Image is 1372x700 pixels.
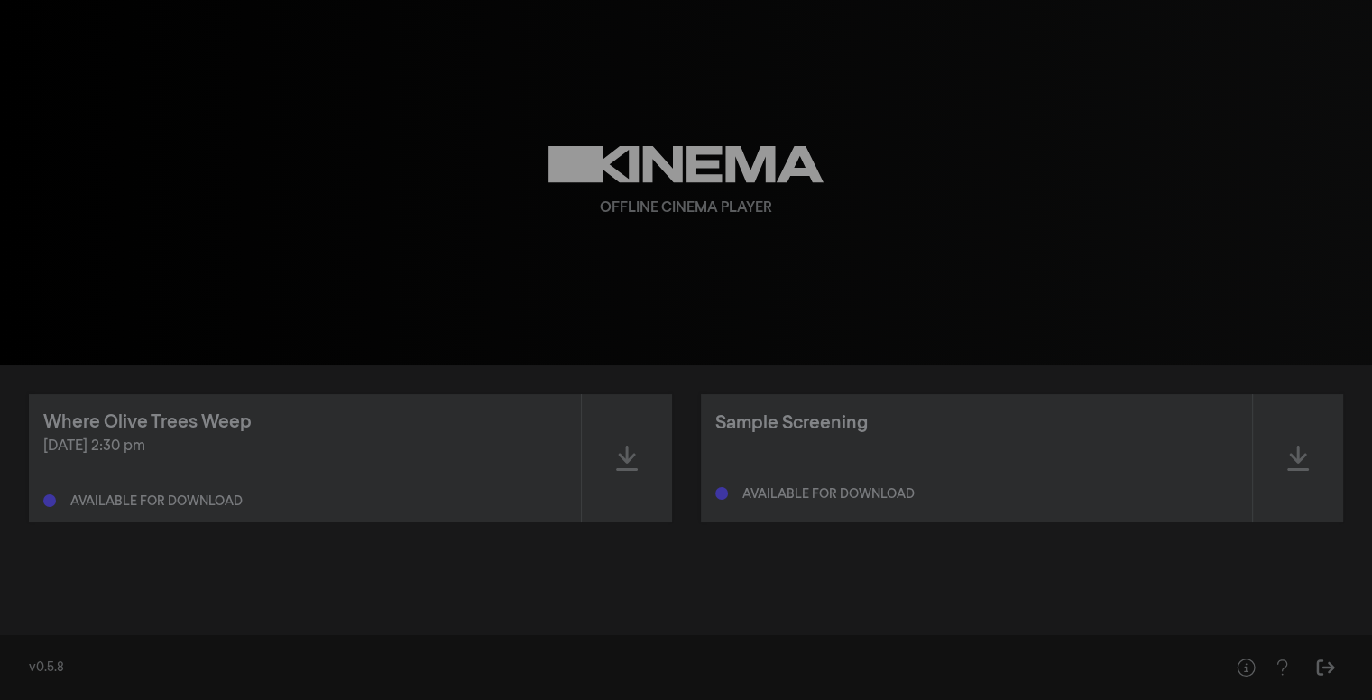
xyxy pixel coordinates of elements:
[70,495,243,508] div: Available for download
[1307,649,1343,686] button: Sign Out
[43,436,566,457] div: [DATE] 2:30 pm
[715,410,868,437] div: Sample Screening
[600,198,772,219] div: Offline Cinema Player
[43,409,252,436] div: Where Olive Trees Weep
[1264,649,1300,686] button: Help
[29,659,1192,677] div: v0.5.8
[742,488,915,501] div: Available for download
[1228,649,1264,686] button: Help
